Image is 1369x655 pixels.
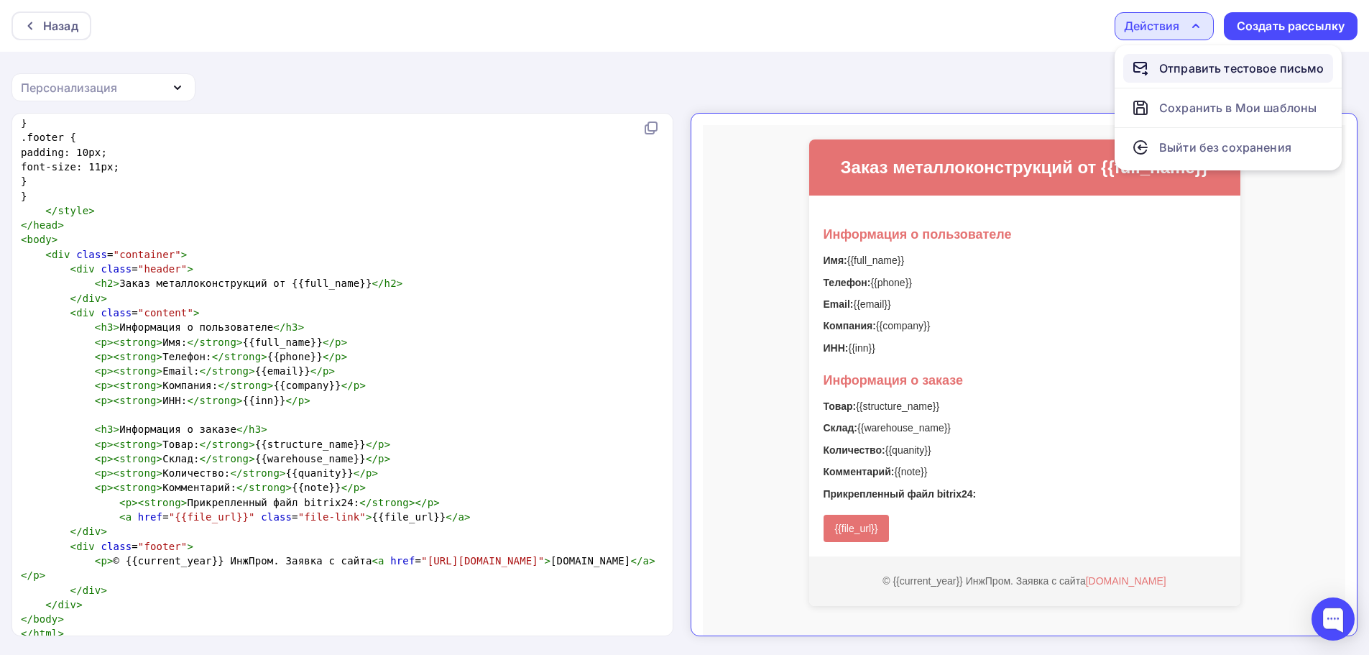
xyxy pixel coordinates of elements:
strong: Компания: [121,195,173,206]
span: > [101,293,107,304]
span: strong [243,467,280,479]
span: = [21,541,193,552]
span: "[URL][DOMAIN_NAME]" [421,555,544,567]
span: class [101,541,132,552]
span: < [95,439,101,450]
span: Информация о заказе [21,423,267,435]
span: p [101,336,107,348]
span: div [83,293,101,304]
span: > [57,613,64,625]
span: >< [107,365,119,377]
span: </ [200,365,212,377]
span: h3 [249,423,261,435]
span: p [101,380,107,391]
span: h3 [101,423,113,435]
a: [DOMAIN_NAME] [383,450,464,462]
span: strong [200,395,236,406]
span: p [378,453,384,464]
span: > [157,380,163,391]
h2: Заказ металлоконструкций от {{full_name}} [121,29,523,56]
strong: ИНН: [121,217,146,229]
span: > [157,365,163,377]
span: strong [144,497,180,508]
strong: Имя: [121,129,144,141]
span: </ [372,278,384,289]
span: </ [630,555,642,567]
span: > [249,439,255,450]
strong: Количество: [121,319,183,331]
span: font-size: 11px; [21,161,119,173]
span: > [157,453,163,464]
div: Отправить тестовое письмо [1159,60,1324,77]
strong: Товар: [121,275,154,287]
span: > [341,336,348,348]
span: a [643,555,650,567]
strong: Email: [121,173,151,185]
span: p [101,439,107,450]
div: Создать рассылку [1237,18,1345,35]
span: class [101,307,132,319]
span: strong [224,351,261,362]
span: > [298,321,305,333]
span: < [70,307,77,319]
span: .footer { [21,132,76,143]
span: > [464,511,471,523]
span: "content" [138,307,193,319]
span: div [76,307,95,319]
span: > [249,365,255,377]
span: > [193,307,200,319]
span: >< [107,336,119,348]
span: Прикрепленный файл bitrix24: [21,497,440,508]
span: < [95,467,101,479]
p: {{inn}} [121,215,523,231]
span: </ [70,293,83,304]
span: div [83,585,101,596]
span: div [52,249,70,260]
span: strong [212,439,249,450]
span: >< [107,380,119,391]
span: </ [212,351,224,362]
span: < [21,234,27,245]
span: class [76,249,107,260]
span: p [323,365,329,377]
span: href [390,555,415,567]
span: < [95,380,101,391]
span: > [384,453,391,464]
span: Комментарий: {{note}} [21,482,366,493]
span: strong [119,365,156,377]
span: >< [107,439,119,450]
span: p [101,453,107,464]
span: p [378,439,384,450]
span: </ [286,395,298,406]
span: > [286,482,292,493]
span: > [157,482,163,493]
span: > [114,278,120,289]
span: </ [187,395,199,406]
span: >< [107,467,119,479]
span: < [95,453,101,464]
span: p [335,336,341,348]
span: </ [341,482,354,493]
span: = [21,263,193,275]
span: strong [119,336,156,348]
span: "container" [114,249,181,260]
span: h3 [286,321,298,333]
span: > [114,321,120,333]
span: </ [45,205,57,216]
button: Персонализация [11,73,195,101]
p: {{full_name}} [121,127,523,143]
span: Заказ металлоконструкций от {{full_name}} [21,278,402,289]
span: > [236,395,243,406]
span: >< [107,351,119,362]
span: > [76,599,83,610]
span: strong [119,380,156,391]
span: p [126,497,132,508]
span: = = {{file_url}} [21,511,471,523]
span: > [329,365,336,377]
ul: Действия [1115,45,1342,170]
span: strong [372,497,408,508]
span: < [95,351,101,362]
span: Товар: {{structure_name}} [21,439,390,450]
span: Email: {{email}} [21,365,335,377]
span: < [95,482,101,493]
